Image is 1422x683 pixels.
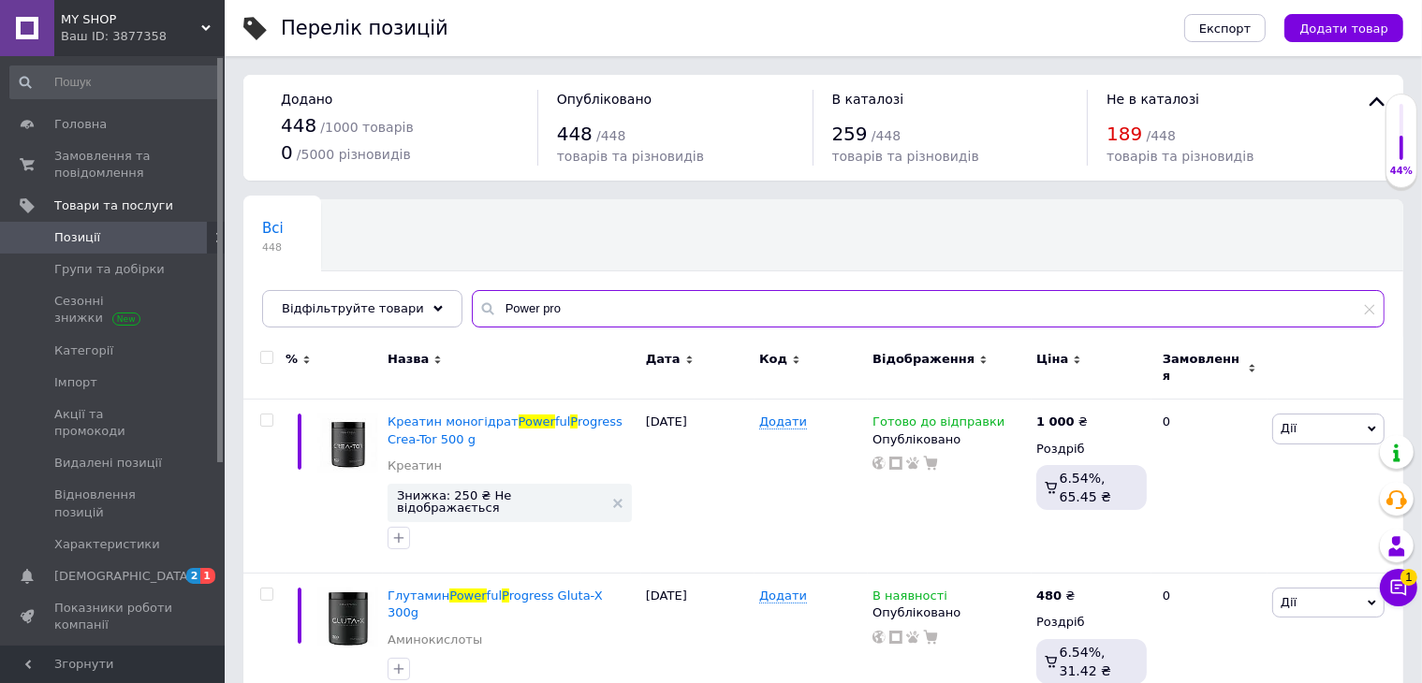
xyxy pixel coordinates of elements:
[318,414,378,473] img: Креатин моногідрат Powerful Progress Crea-Tor 500 g
[54,342,113,359] span: Категорії
[1281,595,1297,609] span: Дії
[54,293,173,327] span: Сезонні знижки
[281,141,293,164] span: 0
[1284,14,1403,42] button: Додати товар
[54,455,162,472] span: Видалені позиції
[759,589,807,603] span: Додати
[388,414,623,445] span: rogress Crea-Tor 500 g
[54,536,160,553] span: Характеристики
[1036,351,1068,368] span: Ціна
[9,65,221,99] input: Пошук
[281,92,332,107] span: Додано
[872,589,947,608] span: В наявності
[1036,414,1075,429] b: 1 000
[1107,123,1142,145] span: 189
[832,149,979,164] span: товарів та різновидів
[397,489,604,514] span: Знижка: 250 ₴ Не відображається
[502,589,509,603] span: P
[1199,22,1252,36] span: Експорт
[54,197,173,214] span: Товари та послуги
[388,589,603,619] span: rogress Gluta-X 300g
[54,487,173,520] span: Відновлення позицій
[388,632,482,648] a: Аминокислоты
[388,414,623,445] a: Креатин моногідратPowerfulProgress Crea-Tor 500 g
[1299,22,1388,36] span: Додати товар
[1107,149,1253,164] span: товарів та різновидів
[557,92,652,107] span: Опубліковано
[1036,588,1075,604] div: ₴
[61,11,201,28] span: MY SHOP
[1184,14,1267,42] button: Експорт
[297,147,411,162] span: / 5000 різновидів
[1060,471,1111,504] span: 6.54%, 65.45 ₴
[186,568,201,584] span: 2
[1380,569,1417,606] button: Чат з покупцем1
[872,431,1027,448] div: Опубліковано
[1386,165,1416,178] div: 44%
[872,414,1004,434] span: Готово до відправки
[449,589,486,603] span: Power
[1400,569,1417,586] span: 1
[282,301,424,315] span: Відфільтруйте товари
[596,128,625,143] span: / 448
[1060,645,1111,678] span: 6.54%, 31.42 ₴
[759,351,787,368] span: Код
[54,374,97,391] span: Імпорт
[872,128,901,143] span: / 448
[388,589,603,619] a: ГлутаминPowerfulProgress Gluta-X 300g
[646,351,681,368] span: Дата
[1036,414,1088,430] div: ₴
[641,400,755,574] div: [DATE]
[1036,589,1062,603] b: 480
[54,116,107,133] span: Головна
[487,589,502,603] span: ful
[759,414,807,429] span: Додати
[54,600,173,633] span: Показники роботи компанії
[320,120,413,135] span: / 1000 товарів
[1147,128,1176,143] span: / 448
[557,123,593,145] span: 448
[1151,400,1268,574] div: 0
[61,28,225,45] div: Ваш ID: 3877358
[200,568,215,584] span: 1
[832,92,904,107] span: В каталозі
[1163,351,1243,385] span: Замовлення
[54,229,100,246] span: Позиції
[318,588,378,647] img: Глутамин Powerful Progress Gluta-X 300g
[1036,441,1147,458] div: Роздріб
[388,414,519,429] span: Креатин моногідрат
[832,123,868,145] span: 259
[388,458,442,474] a: Креатин
[286,351,298,368] span: %
[519,414,555,429] span: Power
[872,351,975,368] span: Відображення
[570,414,578,429] span: P
[54,568,193,585] span: [DEMOGRAPHIC_DATA]
[54,148,173,182] span: Замовлення та повідомлення
[262,240,284,254] span: 448
[388,351,429,368] span: Назва
[472,290,1385,327] input: Пошук по назві позиції, артикулу і пошуковим запитам
[388,589,449,603] span: Глутамин
[872,604,1027,621] div: Опубліковано
[1036,614,1147,631] div: Роздріб
[1281,421,1297,435] span: Дії
[54,406,173,440] span: Акції та промокоди
[262,220,284,237] span: Всі
[54,261,165,278] span: Групи та добірки
[281,114,316,137] span: 448
[281,19,448,38] div: Перелік позицій
[557,149,704,164] span: товарів та різновидів
[555,414,570,429] span: ful
[1107,92,1199,107] span: Не в каталозі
